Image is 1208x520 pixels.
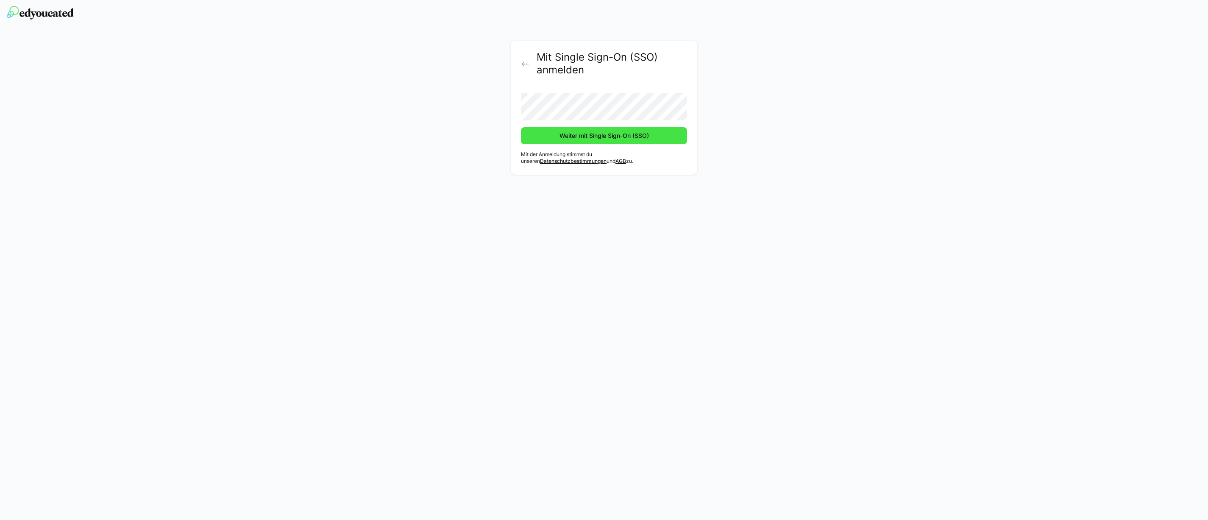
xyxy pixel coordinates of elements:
[540,158,607,164] a: Datenschutzbestimmungen
[7,6,74,20] img: edyoucated
[521,151,687,165] p: Mit der Anmeldung stimmst du unseren und zu.
[615,158,626,164] a: AGB
[537,51,687,76] h2: Mit Single Sign-On (SSO) anmelden
[521,127,687,144] button: Weiter mit Single Sign-On (SSO)
[558,131,650,140] span: Weiter mit Single Sign-On (SSO)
